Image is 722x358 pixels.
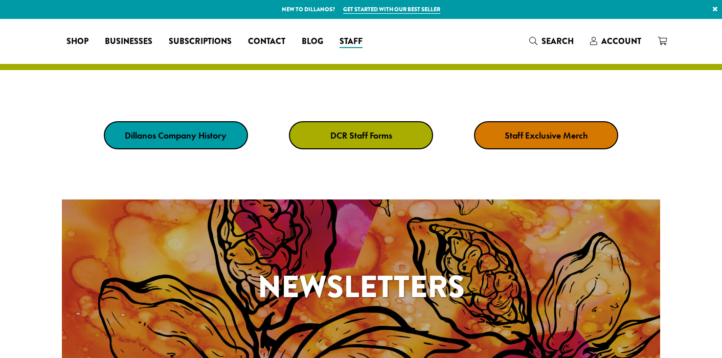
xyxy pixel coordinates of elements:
a: Search [521,33,582,50]
a: Dillanos Company History [104,121,248,149]
span: Contact [248,35,285,48]
span: Search [541,35,574,47]
a: Staff [331,33,371,50]
strong: Dillanos Company History [125,129,227,141]
a: Staff Exclusive Merch [474,121,618,149]
h1: Newsletters [62,264,660,310]
strong: DCR Staff Forms [330,129,392,141]
strong: Staff Exclusive Merch [505,129,588,141]
span: Businesses [105,35,152,48]
span: Staff [340,35,363,48]
a: Shop [58,33,97,50]
span: Subscriptions [169,35,232,48]
span: Blog [302,35,323,48]
span: Shop [66,35,88,48]
a: DCR Staff Forms [289,121,433,149]
a: Get started with our best seller [343,5,440,14]
span: Account [601,35,641,47]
